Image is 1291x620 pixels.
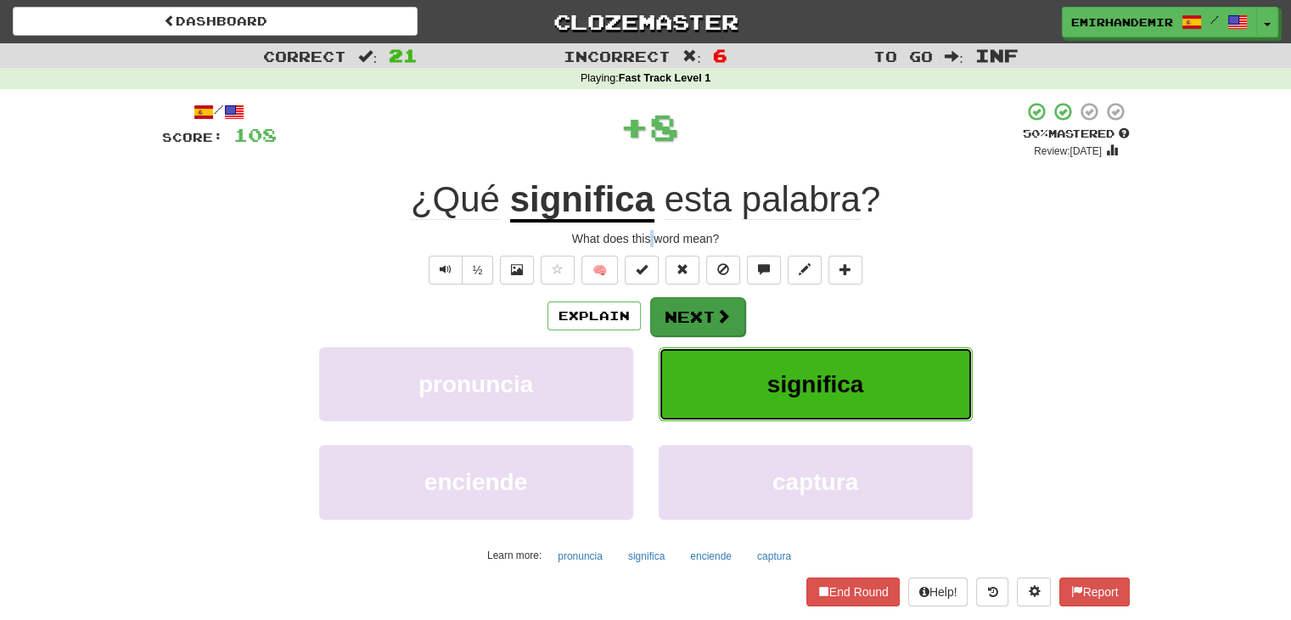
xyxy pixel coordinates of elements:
[462,256,494,285] button: ½
[319,347,633,421] button: pronuncia
[425,256,494,285] div: Text-to-speech controls
[162,130,223,144] span: Score:
[319,445,633,519] button: enciende
[1210,14,1219,25] span: /
[659,445,973,519] button: captura
[748,544,800,569] button: captura
[1059,578,1129,606] button: Report
[487,550,542,561] small: Learn more:
[976,578,1008,606] button: Round history (alt+y)
[873,48,933,65] span: To go
[1034,145,1102,157] small: Review: [DATE]
[908,578,968,606] button: Help!
[263,48,346,65] span: Correct
[767,371,864,397] span: significa
[682,49,701,64] span: :
[620,101,649,152] span: +
[713,45,727,65] span: 6
[500,256,534,285] button: Show image (alt+x)
[625,256,659,285] button: Set this sentence to 100% Mastered (alt+m)
[659,347,973,421] button: significa
[429,256,463,285] button: Play sentence audio (ctl+space)
[747,256,781,285] button: Discuss sentence (alt+u)
[619,72,711,84] strong: Fast Track Level 1
[788,256,822,285] button: Edit sentence (alt+d)
[162,230,1130,247] div: What does this word mean?
[1071,14,1173,30] span: emirhandemir
[162,101,277,122] div: /
[548,544,612,569] button: pronuncia
[1062,7,1257,37] a: emirhandemir /
[541,256,575,285] button: Favorite sentence (alt+f)
[13,7,418,36] a: Dashboard
[665,256,699,285] button: Reset to 0% Mastered (alt+r)
[564,48,671,65] span: Incorrect
[706,256,740,285] button: Ignore sentence (alt+i)
[1023,127,1048,140] span: 50 %
[510,179,654,223] u: significa
[443,7,848,37] a: Clozemaster
[1023,127,1130,142] div: Mastered
[424,469,527,495] span: enciende
[581,256,618,285] button: 🧠
[772,469,858,495] span: captura
[828,256,862,285] button: Add to collection (alt+a)
[945,49,963,64] span: :
[619,544,674,569] button: significa
[681,544,741,569] button: enciende
[411,179,500,220] span: ¿Qué
[665,179,732,220] span: esta
[742,179,861,220] span: palabra
[806,578,900,606] button: End Round
[389,45,418,65] span: 21
[233,124,277,145] span: 108
[418,371,533,397] span: pronuncia
[654,179,880,220] span: ?
[547,302,641,330] button: Explain
[649,105,679,148] span: 8
[358,49,377,64] span: :
[975,45,1019,65] span: Inf
[650,297,745,336] button: Next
